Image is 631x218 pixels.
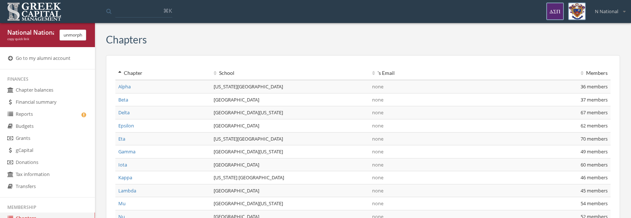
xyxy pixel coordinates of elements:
div: National National [7,28,54,37]
div: Members [518,69,608,77]
a: Gamma [118,148,135,155]
h3: Chapters [106,34,147,45]
span: ⌘K [163,7,172,14]
td: [GEOGRAPHIC_DATA][US_STATE] [211,106,370,119]
a: Lambda [118,187,136,194]
div: 's Email [372,69,512,77]
a: Eta [118,135,125,142]
div: Chapter [118,69,208,77]
td: [GEOGRAPHIC_DATA] [211,93,370,106]
span: 45 members [581,187,608,194]
span: 49 members [581,148,608,155]
span: none [372,83,383,90]
td: [US_STATE] [GEOGRAPHIC_DATA] [211,171,370,184]
td: [US_STATE][GEOGRAPHIC_DATA] [211,80,370,93]
a: Delta [118,109,130,116]
span: none [372,174,383,181]
span: none [372,122,383,129]
span: 70 members [581,135,608,142]
span: 36 members [581,83,608,90]
td: [GEOGRAPHIC_DATA][US_STATE] [211,145,370,158]
a: Iota [118,161,127,168]
a: Kappa [118,174,132,181]
span: 62 members [581,122,608,129]
span: 37 members [581,96,608,103]
span: none [372,148,383,155]
td: [US_STATE][GEOGRAPHIC_DATA] [211,132,370,145]
a: Beta [118,96,128,103]
td: [GEOGRAPHIC_DATA][US_STATE] [211,197,370,210]
span: none [372,135,383,142]
span: 60 members [581,161,608,168]
td: [GEOGRAPHIC_DATA] [211,119,370,132]
button: unmorph [60,30,86,41]
td: [GEOGRAPHIC_DATA] [211,184,370,197]
span: none [372,200,383,207]
span: 54 members [581,200,608,207]
span: none [372,187,383,194]
span: N National [595,8,618,15]
a: Mu [118,200,126,207]
span: none [372,161,383,168]
span: none [372,96,383,103]
span: none [372,109,383,116]
a: Alpha [118,83,131,90]
div: copy quick link [7,37,54,42]
a: Epsilon [118,122,134,129]
td: [GEOGRAPHIC_DATA] [211,158,370,171]
div: School [214,69,367,77]
span: 67 members [581,109,608,116]
div: N National [590,3,626,15]
span: 46 members [581,174,608,181]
